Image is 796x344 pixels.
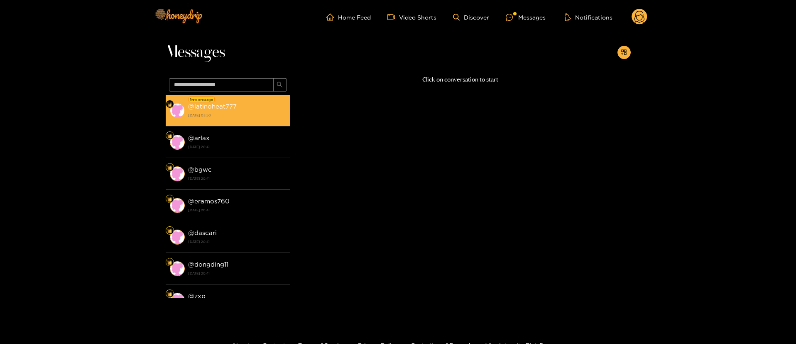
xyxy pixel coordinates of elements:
[273,78,287,92] button: search
[170,166,185,181] img: conversation
[188,206,286,214] strong: [DATE] 20:41
[170,135,185,150] img: conversation
[188,238,286,245] strong: [DATE] 20:41
[170,103,185,118] img: conversation
[188,103,237,110] strong: @ latinoheat777
[167,228,172,233] img: Fan Level
[621,49,627,56] span: appstore-add
[170,198,185,213] img: conversation
[188,198,230,205] strong: @ eramos760
[167,292,172,297] img: Fan Level
[188,292,206,299] strong: @ zxp
[562,13,615,21] button: Notifications
[167,197,172,202] img: Fan Level
[453,14,489,21] a: Discover
[387,13,436,21] a: Video Shorts
[166,42,225,62] span: Messages
[170,293,185,308] img: conversation
[188,143,286,151] strong: [DATE] 20:41
[326,13,338,21] span: home
[326,13,371,21] a: Home Feed
[189,97,215,102] div: New message
[167,134,172,139] img: Fan Level
[170,261,185,276] img: conversation
[170,230,185,245] img: conversation
[167,260,172,265] img: Fan Level
[387,13,399,21] span: video-camera
[188,111,286,119] strong: [DATE] 03:50
[167,165,172,170] img: Fan Level
[188,261,228,268] strong: @ dongding11
[188,175,286,182] strong: [DATE] 20:41
[167,102,172,107] img: Fan Level
[506,12,546,22] div: Messages
[188,134,210,141] strong: @ arlax
[188,229,217,236] strong: @ dascari
[290,75,631,84] p: Click on conversation to start
[617,46,631,59] button: appstore-add
[277,82,283,89] span: search
[188,270,286,277] strong: [DATE] 20:41
[188,166,212,173] strong: @ bgwc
